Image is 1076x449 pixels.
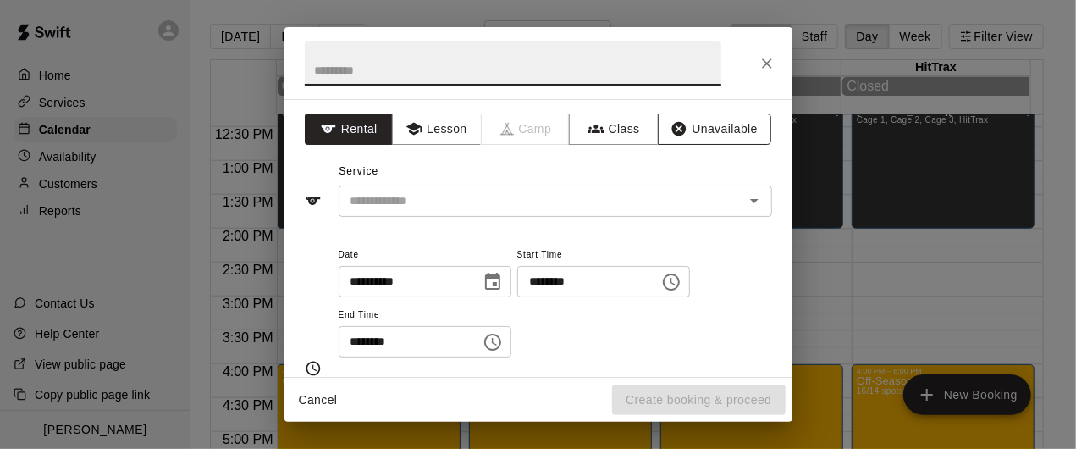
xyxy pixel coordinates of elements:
[752,48,782,79] button: Close
[339,165,378,177] span: Service
[517,244,690,267] span: Start Time
[476,325,510,359] button: Choose time, selected time is 4:00 PM
[742,189,766,213] button: Open
[658,114,771,145] button: Unavailable
[339,304,511,327] span: End Time
[305,192,322,209] svg: Service
[476,265,510,299] button: Choose date, selected date is Nov 8, 2025
[291,385,345,416] button: Cancel
[305,114,394,145] button: Rental
[482,114,571,145] span: Camps can only be created in the Services page
[305,360,322,377] svg: Timing
[339,374,442,397] span: Repeats
[569,114,658,145] button: Class
[339,244,511,267] span: Date
[392,114,481,145] button: Lesson
[654,265,688,299] button: Choose time, selected time is 2:00 PM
